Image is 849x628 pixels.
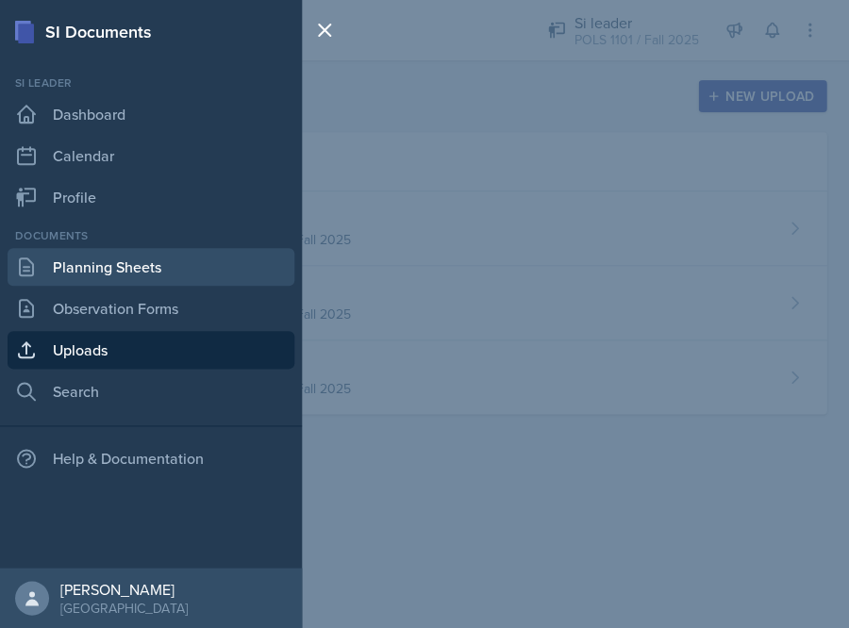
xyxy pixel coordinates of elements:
[8,331,294,369] a: Uploads
[8,74,294,91] div: Si leader
[8,289,294,327] a: Observation Forms
[8,248,294,286] a: Planning Sheets
[8,137,294,174] a: Calendar
[8,372,294,410] a: Search
[8,439,294,477] div: Help & Documentation
[8,178,294,216] a: Profile
[8,95,294,133] a: Dashboard
[60,579,188,598] div: [PERSON_NAME]
[8,227,294,244] div: Documents
[60,598,188,617] div: [GEOGRAPHIC_DATA]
